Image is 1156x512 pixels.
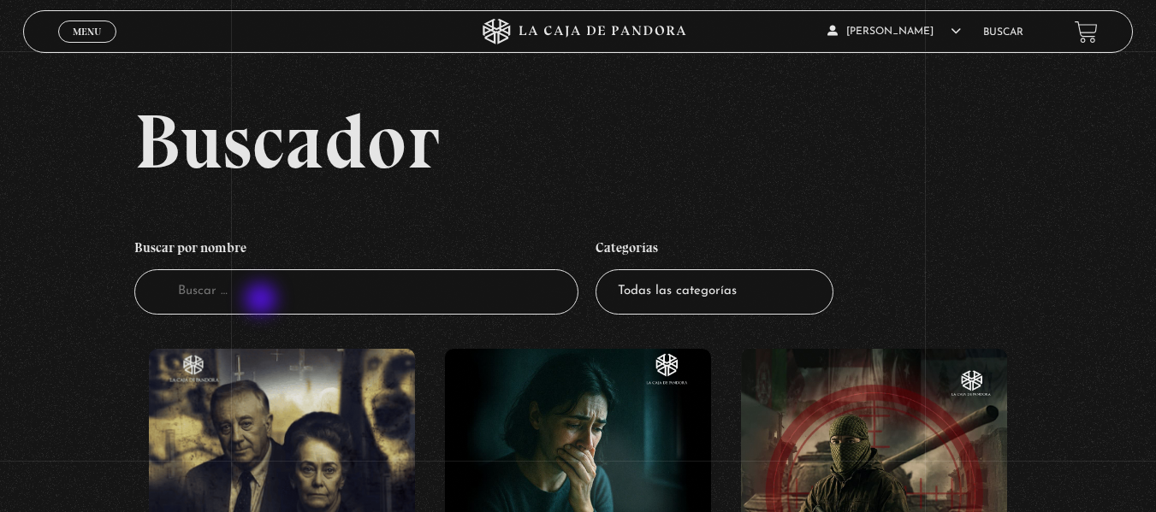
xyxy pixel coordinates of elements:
[67,41,107,53] span: Cerrar
[827,26,961,37] span: [PERSON_NAME]
[134,231,578,270] h4: Buscar por nombre
[596,231,833,270] h4: Categorías
[73,26,101,37] span: Menu
[1075,20,1098,43] a: View your shopping cart
[134,103,1133,179] h2: Buscador
[983,27,1023,38] a: Buscar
